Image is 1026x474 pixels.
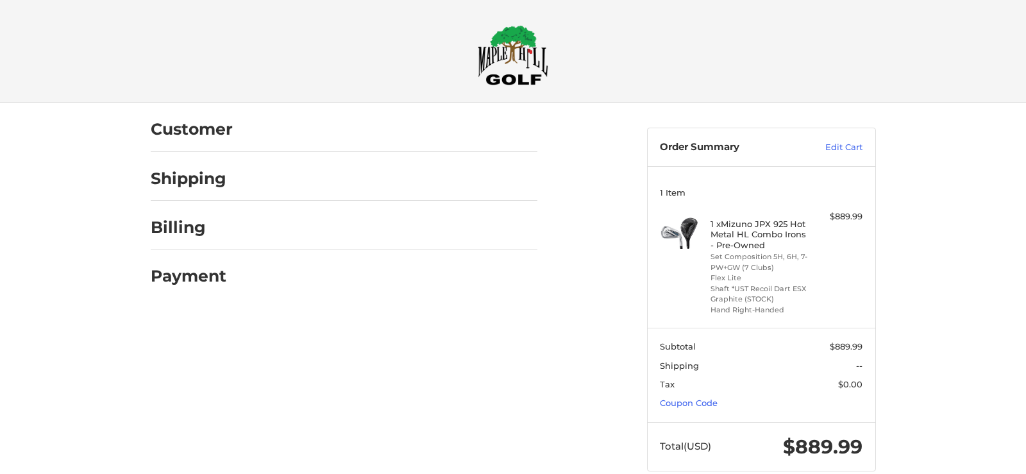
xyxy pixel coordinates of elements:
img: Maple Hill Golf [478,25,548,85]
span: -- [856,360,862,371]
span: Shipping [660,360,699,371]
li: Shaft *UST Recoil Dart ESX Graphite (STOCK) [711,284,809,305]
a: Coupon Code [660,398,718,408]
span: Tax [660,379,675,389]
li: Set Composition 5H, 6H, 7-PW+GW (7 Clubs) [711,251,809,273]
h2: Payment [151,266,226,286]
h2: Shipping [151,169,226,189]
h3: 1 Item [660,187,862,198]
h3: Order Summary [660,141,798,154]
h2: Billing [151,217,226,237]
div: $889.99 [812,210,862,223]
h2: Customer [151,119,233,139]
li: Hand Right-Handed [711,305,809,316]
a: Edit Cart [798,141,862,154]
li: Flex Lite [711,273,809,284]
span: $0.00 [838,379,862,389]
span: $889.99 [830,341,862,351]
h4: 1 x Mizuno JPX 925 Hot Metal HL Combo Irons - Pre-Owned [711,219,809,250]
span: Subtotal [660,341,696,351]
